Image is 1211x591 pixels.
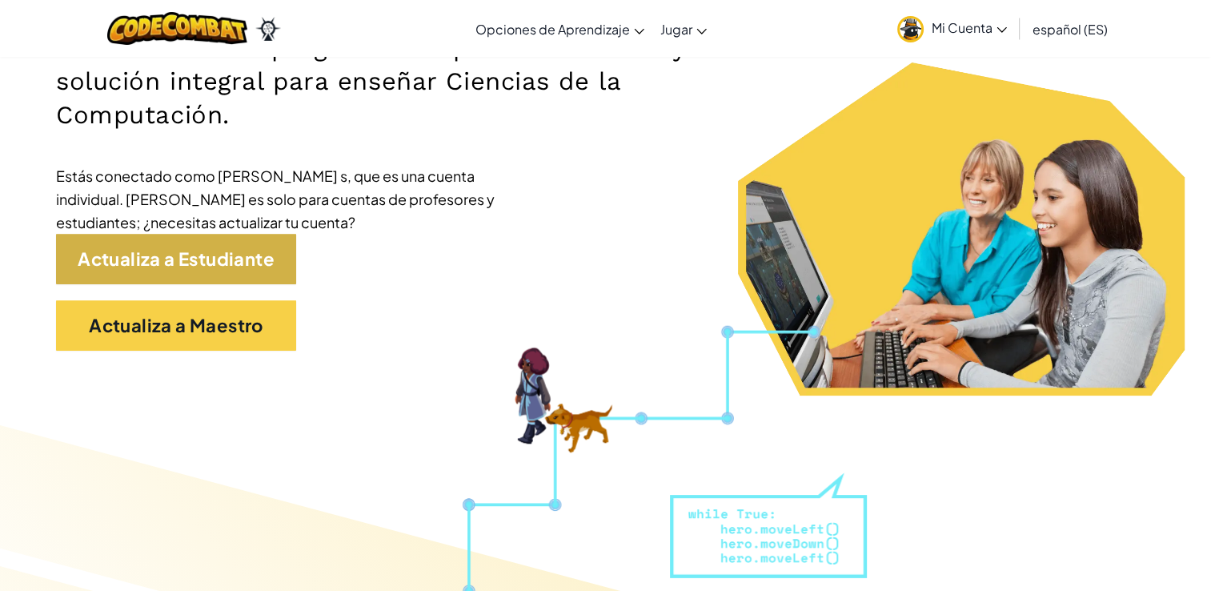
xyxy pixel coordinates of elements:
span: Jugar [660,21,692,38]
span: español (ES) [1033,21,1108,38]
h2: Una aventura de programación para estudiantes y tu solución integral para enseñar Ciencias de la ... [56,31,792,132]
img: Ozaria [255,17,281,41]
a: Opciones de Aprendizaje [467,7,652,50]
div: Estás conectado como [PERSON_NAME] s, que es una cuenta individual. [PERSON_NAME] es solo para cu... [56,164,536,234]
a: español (ES) [1025,7,1116,50]
img: CodeCombat logo [107,12,247,45]
a: Jugar [652,7,715,50]
span: Mi Cuenta [932,19,1007,36]
a: Mi Cuenta [889,3,1015,54]
img: avatar [897,16,924,42]
a: Actualiza a Maestro [56,300,296,351]
span: Opciones de Aprendizaje [475,21,630,38]
a: Actualiza a Estudiante [56,234,296,284]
